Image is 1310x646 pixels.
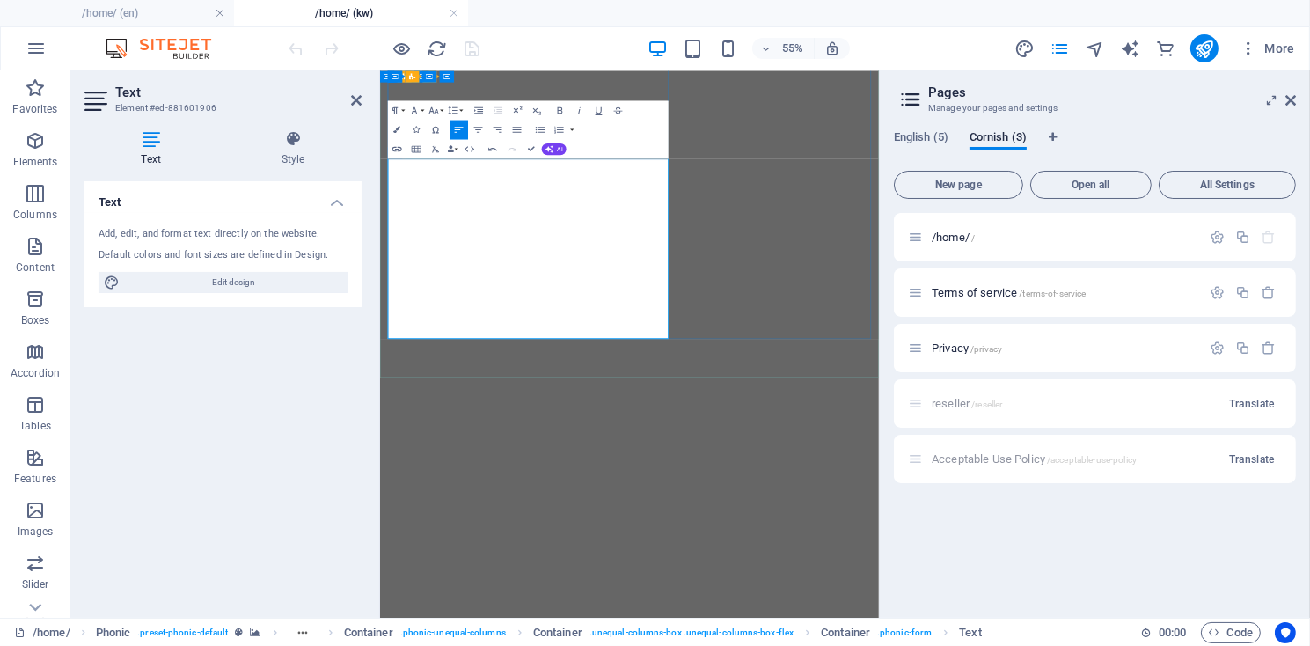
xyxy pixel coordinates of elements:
[392,38,413,59] button: Click here to leave preview mode and continue editing
[1171,626,1174,639] span: :
[589,622,794,643] span: . unequal-columns-box .unequal-columns-box-flex
[877,622,932,643] span: . phonic-form
[970,344,1002,354] span: /privacy
[570,100,589,120] button: Italic (Ctrl+I)
[894,130,1296,164] div: Language Tabs
[1235,285,1250,300] div: Duplicate
[1014,39,1035,59] i: Design (Ctrl+Alt+Y)
[1210,230,1225,245] div: Settings
[470,100,488,120] button: Increase Indent
[959,622,981,643] span: Click to select. Double-click to edit
[531,120,550,139] button: Unordered List
[1190,34,1219,62] button: publish
[469,120,487,139] button: Align Center
[101,38,233,59] img: Editor Logo
[1210,341,1225,356] div: Settings
[1050,38,1071,59] button: pages
[99,227,348,242] div: Add, edit, and format text directly on the website.
[99,248,348,263] div: Default colors and font sizes are defined in Design.
[234,4,468,23] h4: /home/ (kw)
[609,100,627,120] button: Strikethrough
[568,120,576,139] button: Ordered List
[446,139,459,158] button: Data Bindings
[484,139,502,158] button: Undo (Ctrl+Z)
[1140,622,1187,643] h6: Session time
[926,231,1201,243] div: /home//
[427,139,445,158] button: Clear Formatting
[1120,38,1141,59] button: text_generator
[1240,40,1295,57] span: More
[528,100,546,120] button: Subscript
[551,100,569,120] button: Bold (Ctrl+B)
[224,130,362,167] h4: Style
[1120,39,1140,59] i: AI Writer
[821,622,870,643] span: Click to select. Double-click to edit
[96,622,982,643] nav: breadcrumb
[1233,34,1302,62] button: More
[1050,39,1070,59] i: Pages (Ctrl+Alt+S)
[902,180,1015,190] span: New page
[12,102,57,116] p: Favorites
[427,100,445,120] button: Font Size
[14,622,70,643] a: Click to cancel selection. Double-click to open Pages
[11,366,60,380] p: Accordion
[752,38,815,59] button: 55%
[1159,622,1186,643] span: 00 00
[932,286,1087,299] span: Click to open page
[388,120,406,139] button: Colors
[16,261,55,275] p: Content
[125,272,342,293] span: Edit design
[1222,390,1282,418] button: Translate
[388,139,406,158] button: Insert Link
[1201,622,1261,643] button: Code
[1167,180,1288,190] span: All Settings
[22,577,49,591] p: Slider
[928,84,1296,100] h2: Pages
[824,40,840,56] i: On resize automatically adjust zoom level to fit chosen device.
[509,100,527,120] button: Superscript
[932,231,975,244] span: /home/
[1159,171,1296,199] button: All Settings
[926,342,1201,354] div: Privacy/privacy
[250,628,260,637] i: This element contains a background
[235,628,243,637] i: This element is a customizable preset
[533,622,582,643] span: Click to select. Double-click to edit
[542,143,567,154] button: AI
[96,622,131,643] span: Click to select. Double-click to edit
[1155,38,1176,59] button: commerce
[1210,285,1225,300] div: Settings
[971,233,975,243] span: /
[400,622,506,643] span: . phonic-unequal-columns
[407,120,426,139] button: Icons
[427,38,448,59] button: reload
[1235,230,1250,245] div: Duplicate
[1209,622,1253,643] span: Code
[407,139,426,158] button: Insert Table
[407,100,426,120] button: Font Family
[1030,171,1152,199] button: Open all
[894,127,948,151] span: English (5)
[1222,445,1282,473] button: Translate
[446,100,465,120] button: Line Height
[14,472,56,486] p: Features
[18,525,54,539] p: Images
[557,146,562,152] span: AI
[970,127,1027,151] span: Cornish (3)
[1014,38,1036,59] button: design
[1038,180,1144,190] span: Open all
[21,313,50,327] p: Boxes
[84,130,224,167] h4: Text
[388,100,406,120] button: Paragraph Format
[1262,285,1277,300] div: Remove
[523,139,541,158] button: Confirm (Ctrl+⏎)
[450,120,468,139] button: Align Left
[488,120,507,139] button: Align Right
[926,287,1201,298] div: Terms of service/terms-of-service
[1085,38,1106,59] button: navigator
[779,38,807,59] h6: 55%
[99,272,348,293] button: Edit design
[1262,341,1277,356] div: Remove
[928,100,1261,116] h3: Manage your pages and settings
[115,84,362,100] h2: Text
[1085,39,1105,59] i: Navigator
